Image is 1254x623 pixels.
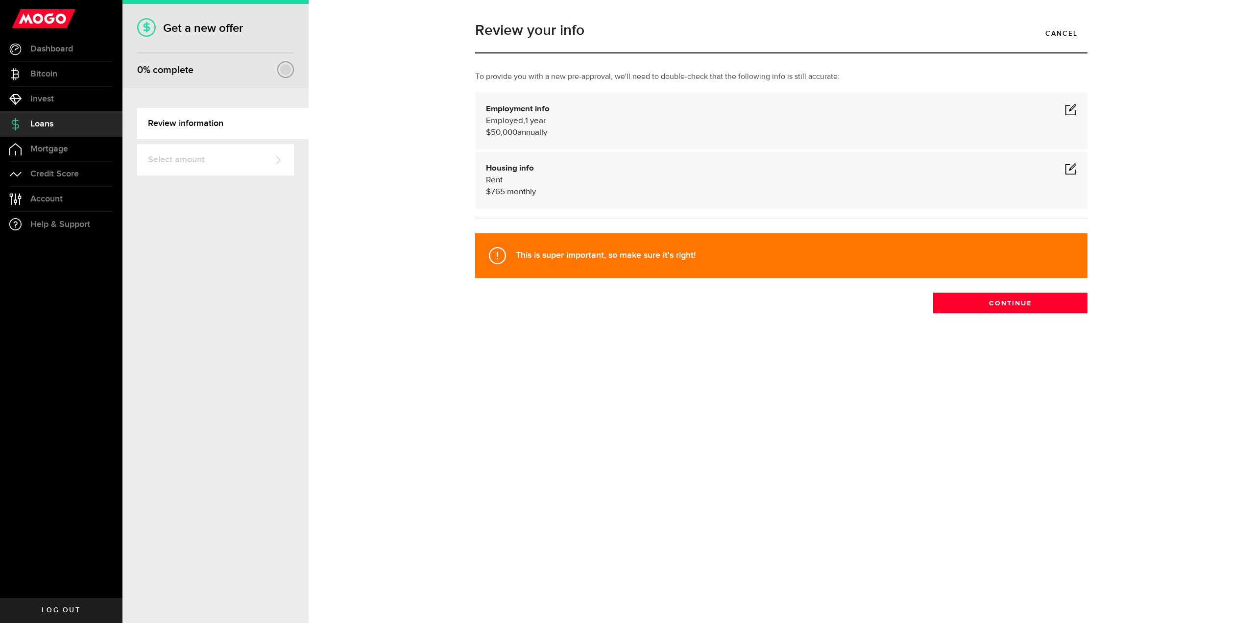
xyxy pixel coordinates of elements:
span: Mortgage [30,145,68,153]
strong: This is super important, so make sure it's right! [516,250,696,260]
a: Select amount [137,144,294,175]
button: Open LiveChat chat widget [8,4,37,33]
span: Account [30,195,63,203]
span: annually [517,128,547,137]
span: Loans [30,120,53,128]
button: Continue [933,293,1087,313]
span: Bitcoin [30,70,57,78]
span: Employed [486,117,523,125]
b: Employment info [486,105,550,113]
span: 1 year [525,117,546,125]
h1: Review your info [475,23,1087,38]
span: 0 [137,64,143,76]
span: Help & Support [30,220,90,229]
div: % complete [137,61,193,79]
span: Invest [30,95,54,103]
span: $ [486,188,491,196]
span: monthly [507,188,536,196]
h1: Get a new offer [137,21,294,35]
span: Rent [486,176,503,184]
span: Log out [42,607,80,614]
span: Credit Score [30,170,79,178]
p: To provide you with a new pre-approval, we'll need to double-check that the following info is sti... [475,71,1087,83]
span: $50,000 [486,128,517,137]
span: Dashboard [30,45,73,53]
a: Cancel [1036,23,1087,44]
span: , [523,117,525,125]
span: 765 [491,188,505,196]
a: Review information [137,108,309,139]
b: Housing info [486,164,534,173]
